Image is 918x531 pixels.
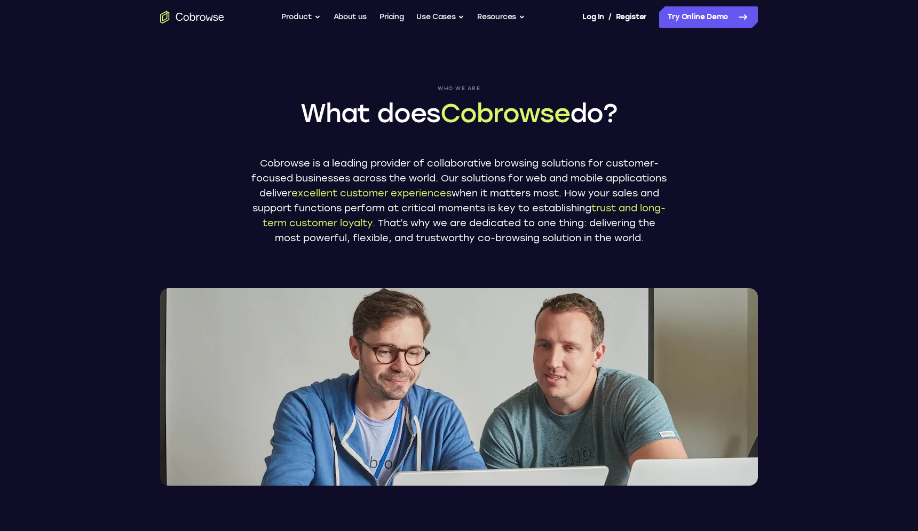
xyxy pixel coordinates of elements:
[477,6,525,28] button: Resources
[334,6,367,28] a: About us
[291,187,452,199] span: excellent customer experiences
[281,6,321,28] button: Product
[160,288,758,486] img: Two Cobrowse software developers, João and Ross, working on their computers
[379,6,404,28] a: Pricing
[416,6,464,28] button: Use Cases
[160,11,224,23] a: Go to the home page
[251,96,667,130] h1: What does do?
[659,6,758,28] a: Try Online Demo
[251,85,667,92] span: Who we are
[251,156,667,245] p: Cobrowse is a leading provider of collaborative browsing solutions for customer-focused businesse...
[440,98,569,129] span: Cobrowse
[582,6,604,28] a: Log In
[616,6,647,28] a: Register
[608,11,612,23] span: /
